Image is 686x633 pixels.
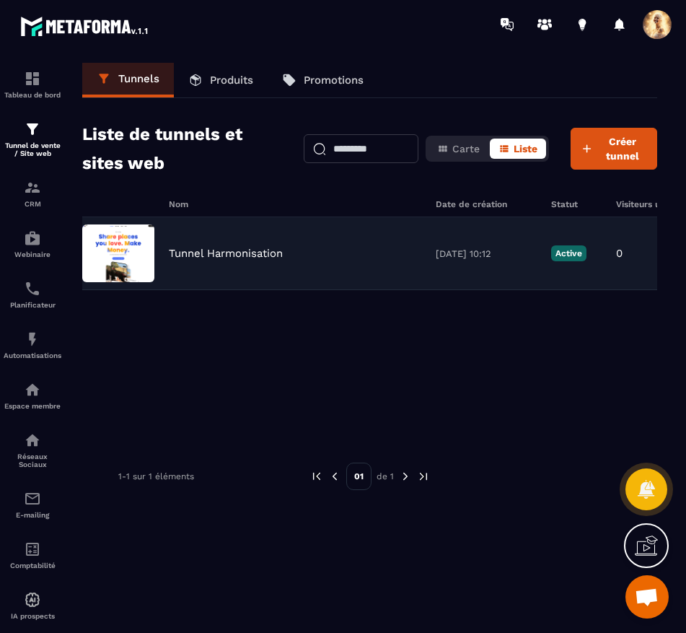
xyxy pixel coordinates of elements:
[4,168,61,219] a: formationformationCRM
[24,432,41,449] img: social-network
[24,591,41,608] img: automations
[4,269,61,320] a: schedulerschedulerPlanificateur
[4,200,61,208] p: CRM
[304,74,364,87] p: Promotions
[4,370,61,421] a: automationsautomationsEspace membre
[4,421,61,479] a: social-networksocial-networkRéseaux Sociaux
[616,247,623,260] p: 0
[4,110,61,168] a: formationformationTunnel de vente / Site web
[417,470,430,483] img: next
[4,141,61,157] p: Tunnel de vente / Site web
[24,490,41,507] img: email
[4,91,61,99] p: Tableau de bord
[4,453,61,468] p: Réseaux Sociaux
[82,224,154,282] img: image
[551,245,586,261] p: Active
[514,143,537,154] span: Liste
[377,471,394,482] p: de 1
[310,470,323,483] img: prev
[4,219,61,269] a: automationsautomationsWebinaire
[4,250,61,258] p: Webinaire
[4,301,61,309] p: Planificateur
[4,320,61,370] a: automationsautomationsAutomatisations
[210,74,253,87] p: Produits
[551,199,602,209] h6: Statut
[571,128,657,170] button: Créer tunnel
[4,530,61,580] a: accountantaccountantComptabilité
[24,280,41,297] img: scheduler
[174,63,268,97] a: Produits
[4,612,61,620] p: IA prospects
[24,230,41,247] img: automations
[436,248,537,259] p: [DATE] 10:12
[169,199,421,209] h6: Nom
[24,331,41,348] img: automations
[169,247,283,260] p: Tunnel Harmonisation
[490,139,546,159] button: Liste
[24,179,41,196] img: formation
[346,463,371,490] p: 01
[82,120,282,178] h2: Liste de tunnels et sites web
[399,470,412,483] img: next
[4,479,61,530] a: emailemailE-mailing
[428,139,488,159] button: Carte
[24,70,41,87] img: formation
[4,59,61,110] a: formationformationTableau de bord
[268,63,378,97] a: Promotions
[82,63,174,97] a: Tunnels
[436,199,537,209] h6: Date de création
[24,381,41,398] img: automations
[452,143,480,154] span: Carte
[4,352,61,359] p: Automatisations
[4,562,61,569] p: Comptabilité
[118,72,159,85] p: Tunnels
[597,134,648,163] span: Créer tunnel
[24,121,41,138] img: formation
[4,402,61,410] p: Espace membre
[625,575,669,619] a: Ouvrir le chat
[20,13,150,39] img: logo
[24,541,41,558] img: accountant
[118,471,194,481] p: 1-1 sur 1 éléments
[328,470,341,483] img: prev
[4,511,61,519] p: E-mailing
